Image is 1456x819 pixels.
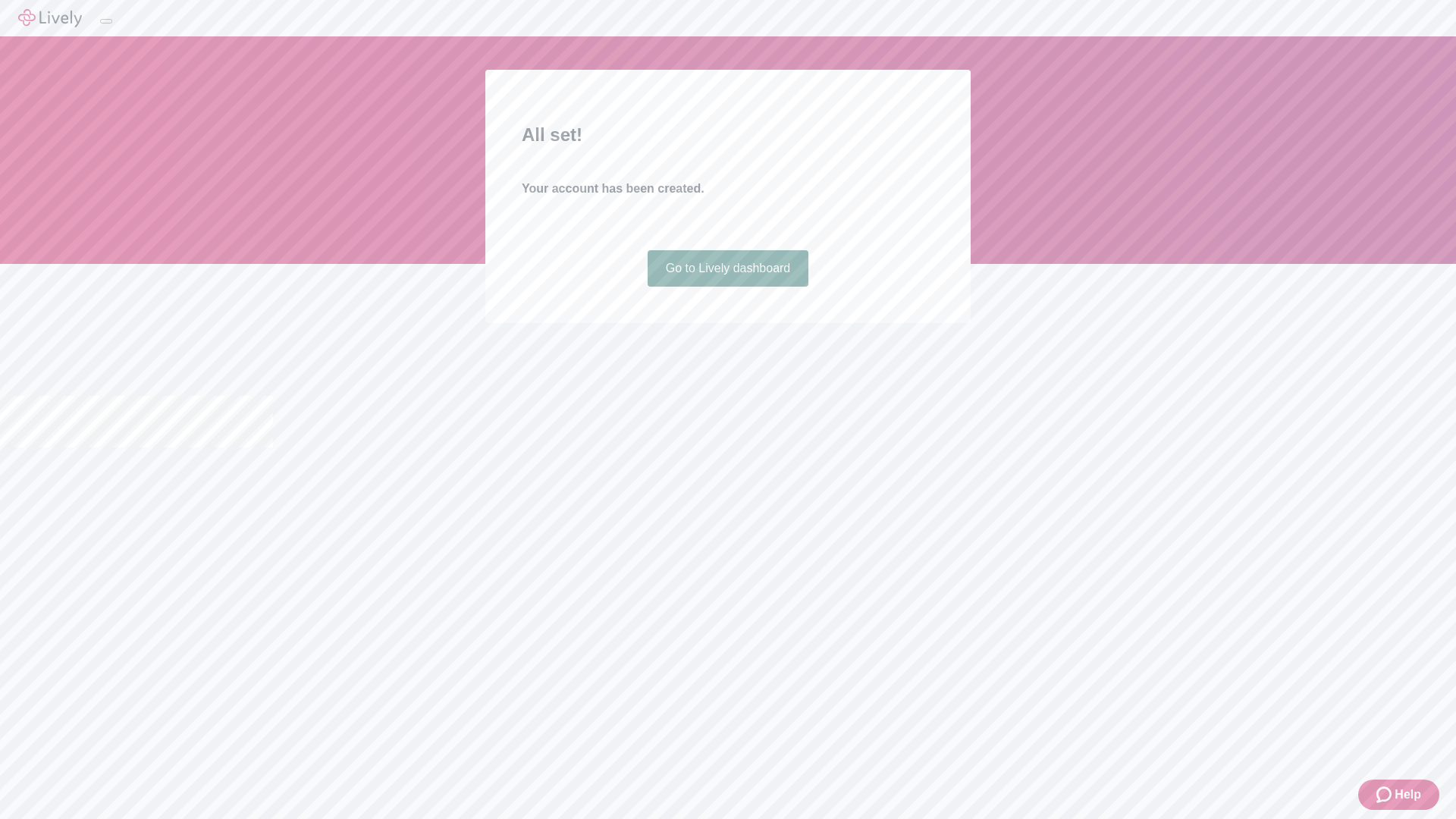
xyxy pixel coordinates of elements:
[1358,780,1439,810] button: Zendesk support iconHelp
[648,250,809,287] a: Go to Lively dashboard
[100,19,112,24] button: Log out
[522,180,934,198] h4: Your account has been created.
[1376,786,1395,804] svg: Zendesk support icon
[1395,786,1421,804] span: Help
[18,9,82,27] img: Lively
[522,121,934,149] h2: All set!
